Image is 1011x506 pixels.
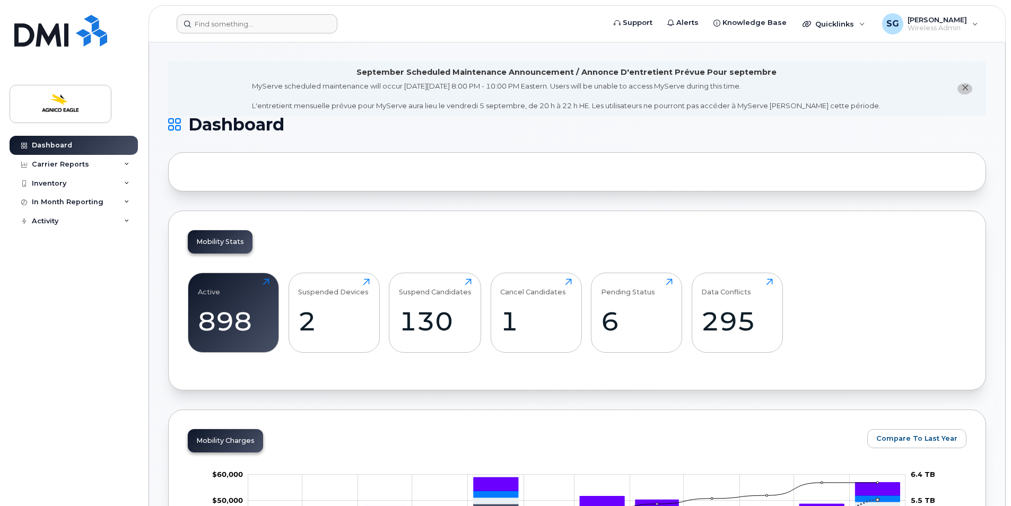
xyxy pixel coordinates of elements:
[701,306,773,337] div: 295
[701,278,773,346] a: Data Conflicts295
[212,496,243,504] g: $0
[399,278,472,346] a: Suspend Candidates130
[957,83,972,94] button: close notification
[298,278,370,346] a: Suspended Devices2
[356,67,777,78] div: September Scheduled Maintenance Announcement / Annonce D'entretient Prévue Pour septembre
[399,278,472,296] div: Suspend Candidates
[500,278,566,296] div: Cancel Candidates
[701,278,751,296] div: Data Conflicts
[399,306,472,337] div: 130
[601,278,655,296] div: Pending Status
[198,278,220,296] div: Active
[212,496,243,504] tspan: $50,000
[500,306,572,337] div: 1
[298,306,370,337] div: 2
[252,81,881,111] div: MyServe scheduled maintenance will occur [DATE][DATE] 8:00 PM - 10:00 PM Eastern. Users will be u...
[188,117,284,133] span: Dashboard
[198,278,269,346] a: Active898
[601,306,673,337] div: 6
[212,470,243,478] g: $0
[198,306,269,337] div: 898
[911,470,935,478] tspan: 6.4 TB
[500,278,572,346] a: Cancel Candidates1
[298,278,369,296] div: Suspended Devices
[601,278,673,346] a: Pending Status6
[867,429,966,448] button: Compare To Last Year
[212,470,243,478] tspan: $60,000
[876,433,957,443] span: Compare To Last Year
[911,496,935,504] tspan: 5.5 TB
